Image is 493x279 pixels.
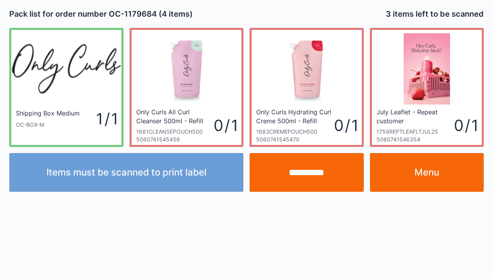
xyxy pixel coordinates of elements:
[454,114,477,136] div: 0 / 1
[16,109,80,118] div: Shipping Box Medium
[377,128,454,136] div: 1759REPTLEAFLTJUL25
[9,9,243,19] h2: Pack list for order number OC-1179684 (4 items)
[11,33,122,105] img: oc_200x.webp
[130,28,244,147] a: Only Curls All Curl Cleanser 500ml - Refill Pouch1681CLEANSEPOUCH50050607415454560 / 1
[250,28,364,147] a: Only Curls Hydrating Curl Creme 500ml - Refill Pouch1683CREMEPOUCH50050607415454700 / 1
[334,114,357,136] div: 0 / 1
[151,33,222,105] img: Refill_Pouch_-_All_Curl_Cleanser_front_2048x.jpg
[386,9,484,19] h2: 3 items left to be scanned
[136,108,212,125] div: Only Curls All Curl Cleanser 500ml - Refill Pouch
[214,114,237,136] div: 0 / 1
[256,128,334,136] div: 1683CREMEPOUCH500
[9,28,123,147] a: Shipping Box MediumOC-BOX-M1 / 1
[256,136,334,143] div: 5060741545470
[370,153,484,192] a: Menu
[256,108,332,125] div: Only Curls Hydrating Curl Creme 500ml - Refill Pouch
[271,33,342,105] img: Refill_Pouch_-_Hydrating_Curl_Creme_front_2048x.jpg
[377,136,454,143] div: 5060741546354
[136,136,214,143] div: 5060741545456
[16,121,82,129] div: OC-BOX-M
[377,108,452,125] div: July Leaflet - Repeat customer
[136,128,214,136] div: 1681CLEANSEPOUCH500
[82,108,117,130] div: 1 / 1
[370,28,484,147] a: July Leaflet - Repeat customer1759REPTLEAFLTJUL2550607415463540 / 1
[404,33,450,105] img: Screenshot-87.png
